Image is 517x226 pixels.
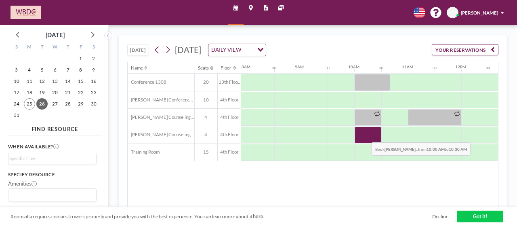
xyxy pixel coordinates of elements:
[9,190,92,199] input: Search for option
[243,46,252,55] input: Search for option
[11,98,22,110] span: Sunday, August 24, 2025
[49,76,61,87] span: Wednesday, August 13, 2025
[49,98,61,110] span: Wednesday, August 27, 2025
[128,79,166,85] span: Conference 1308
[402,64,413,69] div: 11AM
[24,64,35,76] span: Monday, August 4, 2025
[272,66,276,70] div: 30
[195,132,217,137] span: 4
[36,76,48,87] span: Tuesday, August 12, 2025
[46,29,65,40] div: [DATE]
[379,66,383,70] div: 30
[11,76,22,87] span: Sunday, August 10, 2025
[10,42,23,53] div: S
[88,98,99,110] span: Saturday, August 30, 2025
[128,114,194,120] span: [PERSON_NAME] Counseling Room
[195,79,217,85] span: 20
[62,64,74,76] span: Thursday, August 7, 2025
[218,97,241,103] span: 4th Floor
[218,114,241,120] span: 4th Floor
[11,64,22,76] span: Sunday, August 3, 2025
[24,76,35,87] span: Monday, August 11, 2025
[75,53,86,64] span: Friday, August 1, 2025
[88,64,99,76] span: Saturday, August 9, 2025
[62,98,74,110] span: Thursday, August 28, 2025
[131,65,143,71] div: Name
[253,213,265,220] a: here.
[88,76,99,87] span: Saturday, August 16, 2025
[36,64,48,76] span: Tuesday, August 5, 2025
[9,155,92,162] input: Search for option
[75,98,86,110] span: Friday, August 29, 2025
[486,66,490,70] div: 30
[24,98,35,110] span: Monday, August 25, 2025
[36,42,48,53] div: T
[461,10,498,15] span: [PERSON_NAME]
[75,87,86,98] span: Friday, August 22, 2025
[455,64,466,69] div: 12PM
[457,211,504,222] a: Got it!
[385,147,418,152] b: [PERSON_NAME]...
[449,147,467,152] b: 10:30 AM
[449,10,456,15] span: CD
[75,76,86,87] span: Friday, August 15, 2025
[427,147,445,152] b: 10:00 AM
[127,44,149,55] button: [DATE]
[218,149,241,155] span: 4th Floor
[48,42,61,53] div: W
[36,98,48,110] span: Tuesday, August 26, 2025
[23,42,36,53] div: M
[88,87,99,98] span: Saturday, August 23, 2025
[195,97,217,103] span: 10
[195,149,217,155] span: 15
[62,76,74,87] span: Thursday, August 14, 2025
[8,180,37,187] label: Amenities
[88,53,99,64] span: Saturday, August 2, 2025
[433,66,437,70] div: 30
[62,87,74,98] span: Thursday, August 21, 2025
[210,46,243,55] span: DAILY VIEW
[74,42,87,53] div: F
[61,42,74,53] div: T
[326,66,330,70] div: 30
[8,153,97,164] div: Search for option
[432,44,498,55] button: YOUR RESERVATIONS
[195,114,217,120] span: 4
[8,189,97,201] div: Search for option
[175,45,201,55] span: [DATE]
[49,64,61,76] span: Wednesday, August 6, 2025
[87,42,100,53] div: S
[218,79,241,85] span: 13th Floo...
[432,213,448,220] a: Decline
[128,97,194,103] span: [PERSON_NAME] Conference Room
[11,87,22,98] span: Sunday, August 17, 2025
[75,64,86,76] span: Friday, August 8, 2025
[218,132,241,137] span: 4th Floor
[11,213,432,220] span: Roomzilla requires cookies to work properly and provide you with the best experience. You can lea...
[49,87,61,98] span: Wednesday, August 20, 2025
[295,64,304,69] div: 9AM
[198,65,209,71] div: Seats
[11,110,22,121] span: Sunday, August 31, 2025
[8,123,102,132] h4: FIND RESOURCE
[36,87,48,98] span: Tuesday, August 19, 2025
[242,64,250,69] div: 8AM
[24,87,35,98] span: Monday, August 18, 2025
[371,142,471,156] span: Book from to
[221,65,231,71] div: Floor
[208,44,266,56] div: Search for option
[8,172,97,177] h3: Specify resource
[128,132,194,137] span: [PERSON_NAME] Counseling Room
[128,149,160,155] span: Training Room
[348,64,359,69] div: 10AM
[11,6,41,19] img: organization-logo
